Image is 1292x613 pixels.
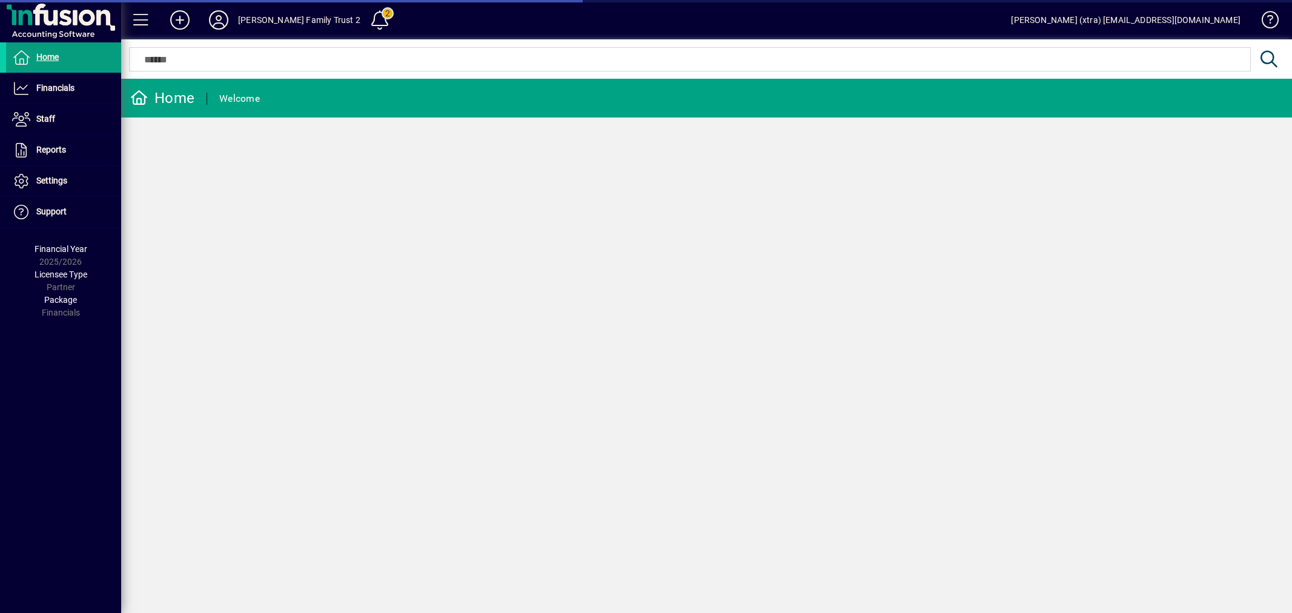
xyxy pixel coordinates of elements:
[6,73,121,104] a: Financials
[36,83,75,93] span: Financials
[36,145,66,154] span: Reports
[35,244,87,254] span: Financial Year
[1011,10,1241,30] div: [PERSON_NAME] (xtra) [EMAIL_ADDRESS][DOMAIN_NAME]
[35,270,87,279] span: Licensee Type
[6,197,121,227] a: Support
[199,9,238,31] button: Profile
[44,295,77,305] span: Package
[6,135,121,165] a: Reports
[161,9,199,31] button: Add
[238,10,360,30] div: [PERSON_NAME] Family Trust 2
[36,207,67,216] span: Support
[1253,2,1277,42] a: Knowledge Base
[36,114,55,124] span: Staff
[6,166,121,196] a: Settings
[36,176,67,185] span: Settings
[6,104,121,134] a: Staff
[219,89,260,108] div: Welcome
[130,88,194,108] div: Home
[36,52,59,62] span: Home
